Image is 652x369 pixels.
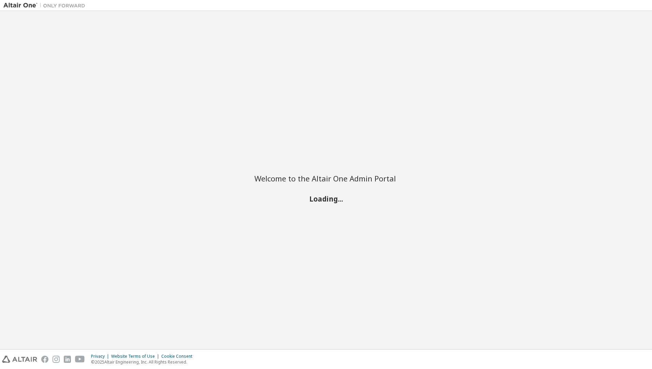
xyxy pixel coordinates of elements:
[75,356,85,363] img: youtube.svg
[41,356,48,363] img: facebook.svg
[3,2,89,9] img: Altair One
[254,194,398,203] h2: Loading...
[254,174,398,183] h2: Welcome to the Altair One Admin Portal
[2,356,37,363] img: altair_logo.svg
[161,354,196,359] div: Cookie Consent
[111,354,161,359] div: Website Terms of Use
[91,354,111,359] div: Privacy
[91,359,196,365] p: © 2025 Altair Engineering, Inc. All Rights Reserved.
[64,356,71,363] img: linkedin.svg
[53,356,60,363] img: instagram.svg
